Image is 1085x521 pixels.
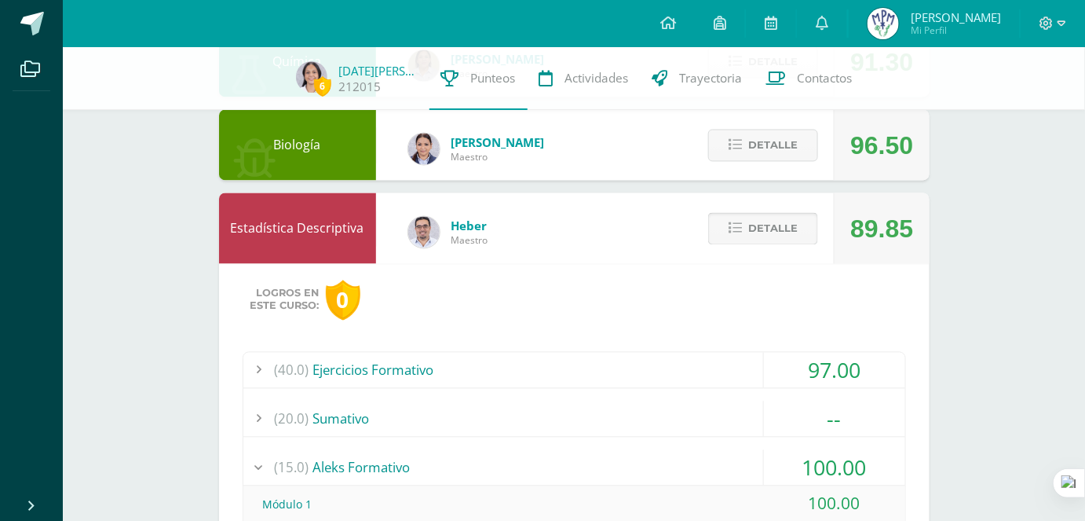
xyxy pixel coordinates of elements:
[754,47,864,110] a: Contactos
[275,450,309,486] span: (15.0)
[748,215,798,244] span: Detalle
[911,24,1001,37] span: Mi Perfil
[451,218,488,234] span: Heber
[868,8,899,39] img: 99753301db488abef3517222e3f977fe.png
[429,47,528,110] a: Punteos
[565,70,629,86] span: Actividades
[708,130,818,162] button: Detalle
[850,194,913,265] div: 89.85
[451,151,545,164] span: Maestro
[219,110,376,181] div: Biología
[314,76,331,96] span: 6
[243,402,905,437] div: Sumativo
[451,234,488,248] span: Maestro
[296,61,327,93] img: 14b6f9600bbeae172fd7f038d3506a01.png
[748,131,798,160] span: Detalle
[708,213,818,245] button: Detalle
[250,288,320,313] span: Logros en este curso:
[326,281,360,321] div: 0
[408,134,440,165] img: 855b3dd62270c154f2b859b7888d8297.png
[764,402,905,437] div: --
[911,9,1001,25] span: [PERSON_NAME]
[798,70,853,86] span: Contactos
[850,111,913,182] div: 96.50
[275,353,309,388] span: (40.0)
[243,450,905,486] div: Aleks Formativo
[528,47,641,110] a: Actividades
[764,353,905,388] div: 97.00
[339,63,418,79] a: [DATE][PERSON_NAME]
[243,353,905,388] div: Ejercicios Formativo
[680,70,743,86] span: Trayectoria
[339,79,382,95] a: 212015
[451,135,545,151] span: [PERSON_NAME]
[764,450,905,486] div: 100.00
[641,47,754,110] a: Trayectoria
[408,217,440,248] img: 54231652241166600daeb3395b4f1510.png
[219,193,376,264] div: Estadística Descriptiva
[275,402,309,437] span: (20.0)
[471,70,516,86] span: Punteos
